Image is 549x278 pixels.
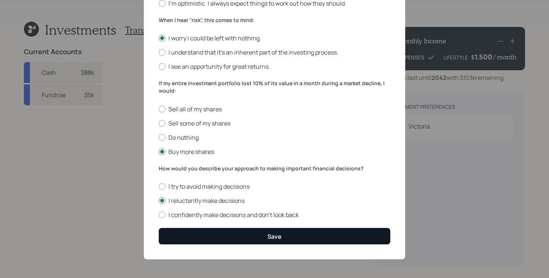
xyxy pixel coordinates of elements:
[267,232,282,241] div: Save
[159,105,390,113] label: Sell all of my shares
[159,148,390,156] label: Buy more shares
[159,165,390,172] label: How would you describe your approach to making important financial decisions?
[159,16,390,24] label: When I hear "risk", this comes to mind:
[159,119,390,127] label: Sell some of my shares
[159,80,390,94] label: If my entire investment portfolio lost 10% of its value in a month during a market decline, I would:
[159,182,390,191] label: I try to avoid making decisions
[159,34,390,42] label: I worry I could be left with nothing.
[159,211,390,219] label: I confidently make decisions and don’t look back
[159,228,390,244] button: Save
[159,48,390,56] label: I understand that it’s an inherent part of the investing process.
[159,197,390,205] label: I reluctantly make decisions
[159,133,390,142] label: Do nothing
[159,62,390,71] label: I see an opportunity for great returns.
